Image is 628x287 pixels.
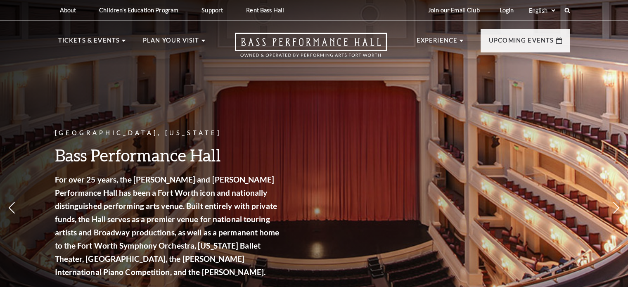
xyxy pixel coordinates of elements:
[58,36,120,50] p: Tickets & Events
[55,175,280,277] strong: For over 25 years, the [PERSON_NAME] and [PERSON_NAME] Performance Hall has been a Fort Worth ico...
[489,36,554,50] p: Upcoming Events
[60,7,76,14] p: About
[417,36,458,50] p: Experience
[201,7,223,14] p: Support
[527,7,557,14] select: Select:
[55,128,282,138] p: [GEOGRAPHIC_DATA], [US_STATE]
[246,7,284,14] p: Rent Bass Hall
[143,36,199,50] p: Plan Your Visit
[55,145,282,166] h3: Bass Performance Hall
[99,7,178,14] p: Children's Education Program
